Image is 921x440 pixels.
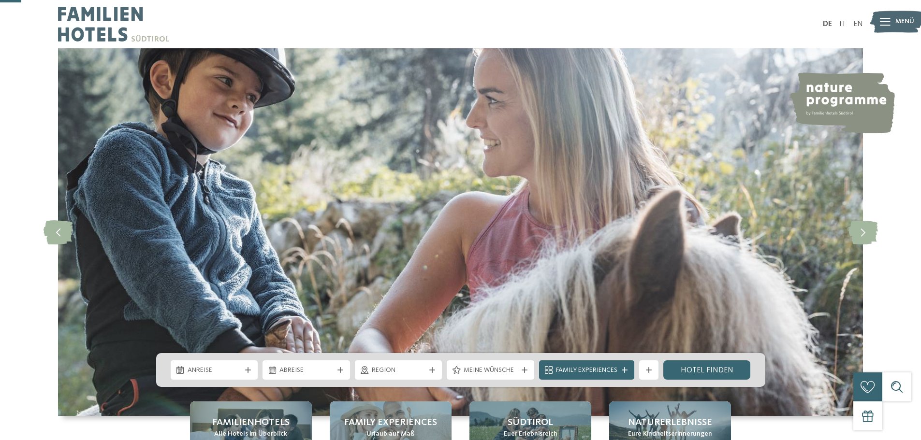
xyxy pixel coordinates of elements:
a: Hotel finden [663,360,751,380]
span: Region [372,366,425,375]
span: Menü [895,17,914,27]
span: Südtirol [508,416,553,429]
span: Meine Wünsche [464,366,517,375]
span: Abreise [279,366,333,375]
span: Family Experiences [556,366,617,375]
span: Naturerlebnisse [628,416,712,429]
span: Family Experiences [344,416,437,429]
a: DE [823,20,832,28]
span: Familienhotels [212,416,290,429]
a: IT [839,20,846,28]
span: Urlaub auf Maß [366,429,414,439]
span: Anreise [188,366,241,375]
img: Familienhotels Südtirol: The happy family places [58,48,863,416]
span: Eure Kindheitserinnerungen [628,429,712,439]
span: Alle Hotels im Überblick [214,429,287,439]
img: nature programme by Familienhotels Südtirol [789,72,895,133]
a: EN [853,20,863,28]
span: Euer Erlebnisreich [504,429,557,439]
